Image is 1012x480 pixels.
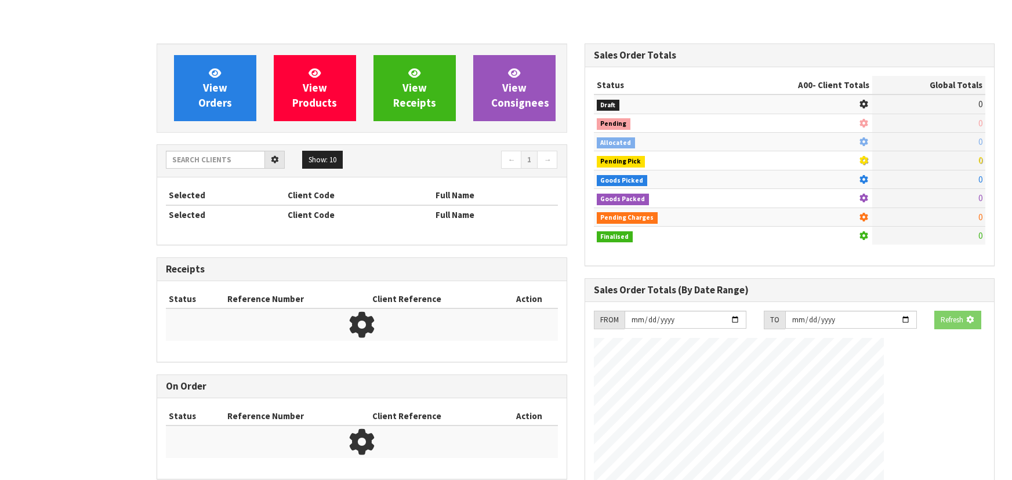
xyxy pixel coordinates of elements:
button: Refresh [934,311,981,329]
th: Status [594,76,723,94]
h3: On Order [166,381,558,392]
th: Reference Number [224,407,369,426]
h3: Receipts [166,264,558,275]
span: Goods Picked [597,175,648,187]
span: 0 [978,118,982,129]
th: Full Name [433,205,558,224]
nav: Page navigation [371,151,558,171]
span: Finalised [597,231,633,243]
span: View Consignees [491,66,549,110]
th: Action [501,407,557,426]
span: A00 [798,79,812,90]
a: 1 [521,151,538,169]
th: Full Name [433,186,558,205]
span: Pending Charges [597,212,658,224]
span: View Products [292,66,337,110]
div: TO [764,311,785,329]
th: Selected [166,205,285,224]
span: 0 [978,136,982,147]
a: ViewReceipts [373,55,456,121]
a: ViewConsignees [473,55,556,121]
span: Goods Packed [597,194,650,205]
div: FROM [594,311,625,329]
span: 0 [978,155,982,166]
span: View Receipts [393,66,436,110]
a: ViewOrders [174,55,256,121]
span: 0 [978,212,982,223]
span: Draft [597,100,620,111]
th: Client Reference [369,407,502,426]
th: Reference Number [224,290,369,308]
input: Search clients [166,151,265,169]
th: - Client Totals [723,76,872,94]
span: 0 [978,174,982,185]
a: → [537,151,557,169]
button: Show: 10 [302,151,343,169]
th: Status [166,290,224,308]
a: ViewProducts [274,55,356,121]
a: ← [501,151,521,169]
th: Client Code [285,186,433,205]
th: Action [501,290,557,308]
span: View Orders [198,66,232,110]
span: 0 [978,99,982,110]
th: Selected [166,186,285,205]
span: Pending Pick [597,156,645,168]
h3: Sales Order Totals [594,50,986,61]
h3: Sales Order Totals (By Date Range) [594,285,986,296]
span: 0 [978,192,982,203]
span: Allocated [597,137,636,149]
th: Client Code [285,205,433,224]
span: 0 [978,230,982,241]
th: Client Reference [369,290,502,308]
th: Global Totals [872,76,985,94]
th: Status [166,407,224,426]
span: Pending [597,118,631,130]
